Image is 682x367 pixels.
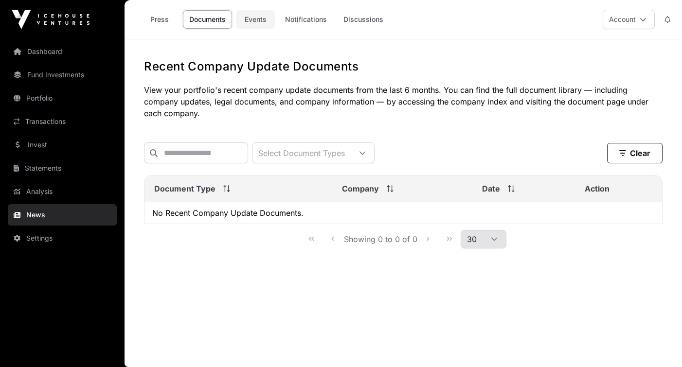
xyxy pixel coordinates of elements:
span: Date [482,183,500,194]
button: Clear [607,143,663,163]
img: Icehouse Ventures Logo [12,10,90,29]
iframe: Chat Widget [633,320,682,367]
a: News [8,204,117,226]
button: Account [603,10,655,29]
span: Company [342,183,379,194]
h1: Recent Company Update Documents [144,59,663,74]
span: Document Type [154,183,215,194]
a: Portfolio [8,87,117,109]
a: Events [236,10,275,29]
a: Transactions [8,111,117,132]
a: Settings [8,227,117,249]
a: Documents [183,10,232,29]
a: Statements [8,157,117,179]
a: Press [140,10,179,29]
span: Action [585,183,610,194]
a: Dashboard [8,41,117,62]
div: Select Document Types [252,143,351,163]
p: View your portfolio's recent company update documents from the last 6 months. You can find the fu... [144,84,663,119]
a: Invest [8,134,117,156]
a: Analysis [8,181,117,202]
a: Fund Investments [8,64,117,86]
span: Showing 0 to 0 of 0 [344,234,417,244]
td: No Recent Company Update Documents. [144,202,662,224]
a: Notifications [279,10,333,29]
a: Discussions [337,10,390,29]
